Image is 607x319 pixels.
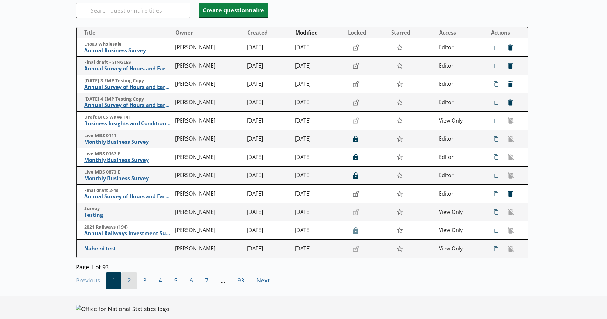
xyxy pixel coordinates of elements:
[84,102,172,109] span: Annual Survey of Hours and Earnings ([PERSON_NAME])
[199,3,268,17] span: Create questionnaire
[436,57,484,75] td: Editor
[436,203,484,221] td: View Only
[436,221,484,240] td: View Only
[292,111,345,130] td: [DATE]
[292,185,345,203] td: [DATE]
[245,28,292,38] button: Created
[292,203,345,221] td: [DATE]
[393,151,406,163] button: Star
[173,111,245,130] td: [PERSON_NAME]
[84,114,172,120] span: Draft BICS Wave 141
[84,59,172,65] span: Final draft - SINGLES
[244,75,292,93] td: [DATE]
[250,272,276,289] button: Next
[393,42,406,54] button: Star
[393,243,406,255] button: Star
[244,203,292,221] td: [DATE]
[244,185,292,203] td: [DATE]
[437,28,484,38] button: Access
[84,41,172,47] span: L1803 Wholesale
[292,166,345,185] td: [DATE]
[173,166,245,185] td: [PERSON_NAME]
[436,38,484,57] td: Editor
[173,203,245,221] td: [PERSON_NAME]
[350,97,362,108] button: Lock
[153,272,168,289] button: 4
[292,221,345,240] td: [DATE]
[76,261,529,270] div: Page 1 of 93
[84,47,172,54] span: Annual Business Survey
[393,78,406,90] button: Star
[292,240,345,258] td: [DATE]
[244,93,292,112] td: [DATE]
[84,175,172,182] span: Monthly Business Survey
[137,272,153,289] button: 3
[84,139,172,145] span: Monthly Business Survey
[84,169,172,175] span: Live MBS 0873 E
[393,224,406,236] button: Star
[84,224,172,230] span: 2021 Railways (194)
[84,193,172,200] span: Annual Survey of Hours and Earnings ([PERSON_NAME])
[244,166,292,185] td: [DATE]
[350,134,362,144] button: Lock
[244,148,292,167] td: [DATE]
[173,38,245,57] td: [PERSON_NAME]
[292,57,345,75] td: [DATE]
[173,185,245,203] td: [PERSON_NAME]
[350,42,362,53] button: Lock
[484,27,528,38] th: Actions
[292,130,345,148] td: [DATE]
[168,272,184,289] span: 5
[389,28,436,38] button: Starred
[184,272,199,289] button: 6
[231,272,250,289] button: 93
[393,96,406,108] button: Star
[293,28,345,38] button: Modified
[84,230,172,237] span: Annual Railways Investment Survey
[244,111,292,130] td: [DATE]
[350,188,362,199] button: Lock
[292,148,345,167] td: [DATE]
[121,272,137,289] button: 2
[84,151,172,157] span: Live MBS 0167 E
[84,212,172,218] span: Testing
[350,79,362,90] button: Lock
[173,57,245,75] td: [PERSON_NAME]
[76,3,190,18] input: Search questionnaire titles
[436,166,484,185] td: Editor
[393,133,406,145] button: Star
[436,111,484,130] td: View Only
[199,272,215,289] button: 7
[350,60,362,71] button: Lock
[436,75,484,93] td: Editor
[436,130,484,148] td: Editor
[79,28,172,38] button: Title
[436,240,484,258] td: View Only
[244,38,292,57] td: [DATE]
[84,120,172,127] span: Business Insights and Conditions Survey (BICS)
[292,38,345,57] td: [DATE]
[173,221,245,240] td: [PERSON_NAME]
[393,60,406,72] button: Star
[244,57,292,75] td: [DATE]
[106,272,122,289] button: 1
[393,206,406,218] button: Star
[350,152,362,163] button: Lock
[84,133,172,139] span: Live MBS 0111
[350,170,362,181] button: Lock
[244,221,292,240] td: [DATE]
[393,115,406,127] button: Star
[84,157,172,163] span: Monthly Business Survey
[84,84,172,90] span: Annual Survey of Hours and Earnings ([PERSON_NAME])
[84,245,172,252] span: Naheed test
[173,130,245,148] td: [PERSON_NAME]
[76,305,169,313] img: Office for National Statistics logo
[244,130,292,148] td: [DATE]
[436,185,484,203] td: Editor
[84,78,172,84] span: [DATE] 3 EMP Testing Copy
